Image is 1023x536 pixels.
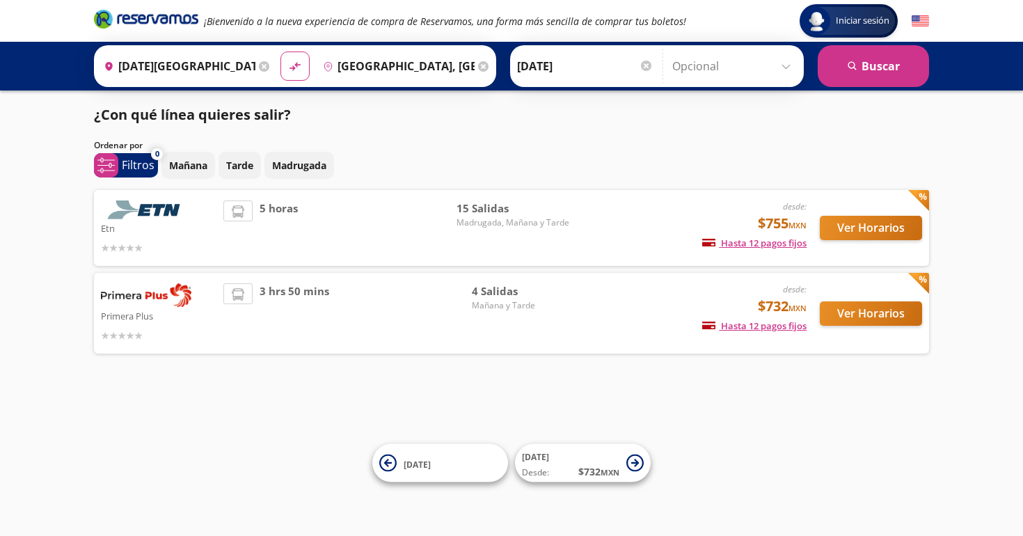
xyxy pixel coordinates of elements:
[517,49,653,84] input: Elegir Fecha
[155,148,159,160] span: 0
[101,200,191,219] img: Etn
[317,49,475,84] input: Buscar Destino
[758,213,807,234] span: $755
[702,320,807,332] span: Hasta 12 pagos fijos
[101,307,216,324] p: Primera Plus
[830,14,895,28] span: Iniciar sesión
[372,444,508,482] button: [DATE]
[94,104,291,125] p: ¿Con qué línea quieres salir?
[820,216,922,240] button: Ver Horarios
[522,466,549,479] span: Desde:
[226,158,253,173] p: Tarde
[94,153,158,178] button: 0Filtros
[472,299,569,312] span: Mañana y Tarde
[818,45,929,87] button: Buscar
[820,301,922,326] button: Ver Horarios
[404,458,431,470] span: [DATE]
[702,237,807,249] span: Hasta 12 pagos fijos
[260,283,329,343] span: 3 hrs 50 mins
[161,152,215,179] button: Mañana
[204,15,686,28] em: ¡Bienvenido a la nueva experiencia de compra de Reservamos, una forma más sencilla de comprar tus...
[219,152,261,179] button: Tarde
[601,467,619,478] small: MXN
[912,13,929,30] button: English
[672,49,797,84] input: Opcional
[758,296,807,317] span: $732
[272,158,326,173] p: Madrugada
[94,8,198,29] i: Brand Logo
[783,200,807,212] em: desde:
[783,283,807,295] em: desde:
[788,220,807,230] small: MXN
[457,216,569,229] span: Madrugada, Mañana y Tarde
[472,283,569,299] span: 4 Salidas
[101,219,216,236] p: Etn
[94,139,143,152] p: Ordenar por
[788,303,807,313] small: MXN
[457,200,569,216] span: 15 Salidas
[260,200,298,255] span: 5 horas
[122,157,154,173] p: Filtros
[169,158,207,173] p: Mañana
[578,464,619,479] span: $ 732
[101,283,191,307] img: Primera Plus
[522,451,549,463] span: [DATE]
[515,444,651,482] button: [DATE]Desde:$732MXN
[264,152,334,179] button: Madrugada
[94,8,198,33] a: Brand Logo
[98,49,255,84] input: Buscar Origen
